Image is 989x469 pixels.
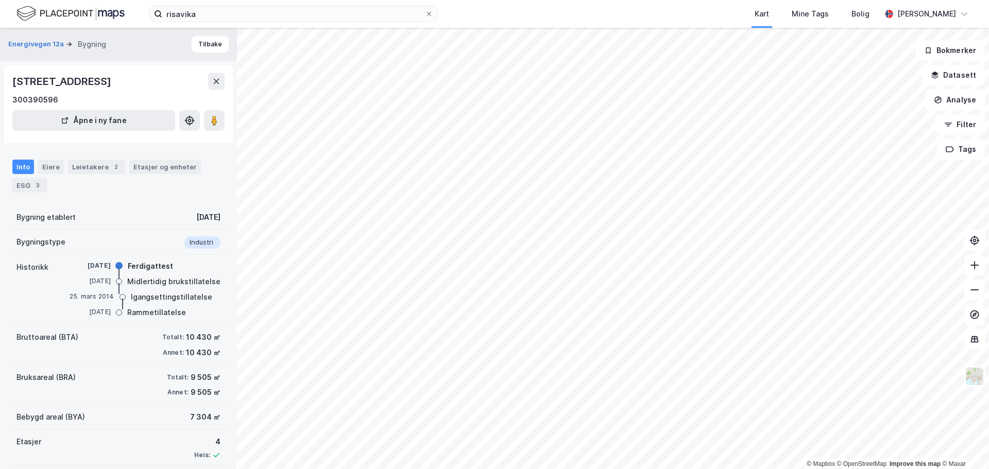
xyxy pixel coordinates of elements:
div: Bolig [851,8,869,20]
div: Ferdigattest [128,260,173,272]
input: Søk på adresse, matrikkel, gårdeiere, leietakere eller personer [162,6,425,22]
button: Åpne i ny fane [12,110,175,131]
div: Bruksareal (BRA) [16,371,76,384]
div: Bebygd areal (BYA) [16,411,85,423]
div: [PERSON_NAME] [897,8,956,20]
div: [DATE] [70,261,111,270]
button: Datasett [922,65,985,85]
div: Igangsettingstillatelse [131,291,212,303]
div: 9 505 ㎡ [191,386,220,398]
div: Bygningstype [16,236,65,248]
div: Totalt: [162,333,184,341]
button: Bokmerker [915,40,985,61]
div: Totalt: [167,373,189,381]
div: Bygning etablert [16,211,76,223]
div: Annet: [167,388,189,396]
img: logo.f888ab2527a4732fd821a326f86c7f29.svg [16,5,125,23]
div: Rammetillatelse [127,306,186,319]
button: Tags [937,139,985,160]
div: Etasjer [16,436,41,448]
button: Energivegen 12a [8,39,66,49]
div: [STREET_ADDRESS] [12,73,113,90]
div: 9 505 ㎡ [191,371,220,384]
div: Historikk [16,261,48,273]
div: 25. mars 2014 [70,292,114,301]
div: Leietakere [68,160,125,174]
div: 10 430 ㎡ [186,346,220,359]
div: Eiere [38,160,64,174]
div: Midlertidig brukstillatelse [127,275,220,288]
div: 4 [194,436,220,448]
div: 7 304 ㎡ [190,411,220,423]
button: Filter [935,114,985,135]
div: [DATE] [70,276,111,286]
div: 10 430 ㎡ [186,331,220,343]
div: 2 [111,162,121,172]
div: Etasjer og enheter [133,162,197,171]
div: [DATE] [70,307,111,317]
a: OpenStreetMap [837,460,887,467]
a: Mapbox [807,460,835,467]
div: Bruttoareal (BTA) [16,331,78,343]
div: 300390596 [12,94,58,106]
div: Bygning [78,38,106,50]
div: [DATE] [196,211,220,223]
button: Analyse [925,90,985,110]
div: Heis: [194,451,210,459]
iframe: Chat Widget [937,420,989,469]
a: Improve this map [890,460,941,467]
div: Annet: [163,349,184,357]
button: Tilbake [192,36,229,53]
div: ESG [12,178,47,193]
div: Info [12,160,34,174]
div: Kart [755,8,769,20]
div: 3 [32,180,43,190]
div: Mine Tags [792,8,829,20]
img: Z [965,367,984,386]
